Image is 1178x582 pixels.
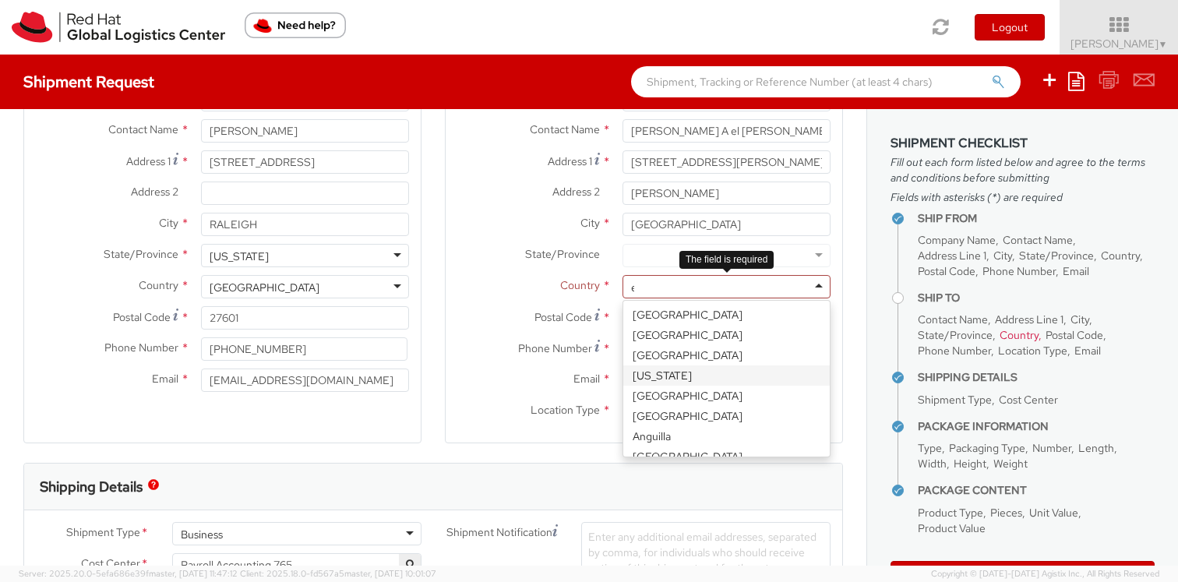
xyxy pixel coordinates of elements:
[918,521,986,535] span: Product Value
[149,568,238,579] span: master, [DATE] 11:47:12
[245,12,346,38] button: Need help?
[954,457,986,471] span: Height
[181,558,413,572] span: Payroll Accounting 765
[998,344,1067,358] span: Location Type
[918,506,983,520] span: Product Type
[530,122,600,136] span: Contact Name
[623,325,830,345] div: [GEOGRAPHIC_DATA]
[1000,328,1039,342] span: Country
[81,556,140,573] span: Cost Center
[918,372,1155,383] h4: Shipping Details
[918,328,993,342] span: State/Province
[1078,441,1114,455] span: Length
[113,310,171,324] span: Postal Code
[573,372,600,386] span: Email
[181,527,223,542] div: Business
[891,154,1155,185] span: Fill out each form listed below and agree to the terms and conditions before submitting
[1070,312,1089,326] span: City
[918,344,991,358] span: Phone Number
[131,185,178,199] span: Address 2
[126,154,171,168] span: Address 1
[1032,441,1071,455] span: Number
[631,66,1021,97] input: Shipment, Tracking or Reference Number (at least 4 chars)
[66,524,140,542] span: Shipment Type
[990,506,1022,520] span: Pieces
[344,568,436,579] span: master, [DATE] 10:01:07
[995,312,1063,326] span: Address Line 1
[999,393,1058,407] span: Cost Center
[108,122,178,136] span: Contact Name
[623,406,830,426] div: [GEOGRAPHIC_DATA]
[679,251,774,269] div: The field is required
[240,568,436,579] span: Client: 2025.18.0-fd567a5
[210,280,319,295] div: [GEOGRAPHIC_DATA]
[531,403,600,417] span: Location Type
[918,485,1155,496] h4: Package Content
[1074,344,1101,358] span: Email
[918,249,986,263] span: Address Line 1
[623,446,830,467] div: [GEOGRAPHIC_DATA]
[1046,328,1103,342] span: Postal Code
[918,264,975,278] span: Postal Code
[1019,249,1094,263] span: State/Province
[891,136,1155,150] h3: Shipment Checklist
[993,457,1028,471] span: Weight
[918,312,988,326] span: Contact Name
[1101,249,1140,263] span: Country
[623,386,830,406] div: [GEOGRAPHIC_DATA]
[534,310,592,324] span: Postal Code
[623,365,830,386] div: [US_STATE]
[12,12,225,43] img: rh-logistics-00dfa346123c4ec078e1.svg
[104,247,178,261] span: State/Province
[1159,38,1168,51] span: ▼
[918,457,947,471] span: Width
[949,441,1025,455] span: Packaging Type
[918,213,1155,224] h4: Ship From
[580,216,600,230] span: City
[19,568,238,579] span: Server: 2025.20.0-5efa686e39f
[1063,264,1089,278] span: Email
[931,568,1159,580] span: Copyright © [DATE]-[DATE] Agistix Inc., All Rights Reserved
[623,305,830,325] div: [GEOGRAPHIC_DATA]
[1029,506,1078,520] span: Unit Value
[560,278,600,292] span: Country
[918,441,942,455] span: Type
[993,249,1012,263] span: City
[552,185,600,199] span: Address 2
[139,278,178,292] span: Country
[891,189,1155,205] span: Fields with asterisks (*) are required
[918,233,996,247] span: Company Name
[982,264,1056,278] span: Phone Number
[623,345,830,365] div: [GEOGRAPHIC_DATA]
[918,393,992,407] span: Shipment Type
[918,421,1155,432] h4: Package Information
[623,426,830,446] div: Anguilla
[918,292,1155,304] h4: Ship To
[525,247,600,261] span: State/Province
[172,553,421,577] span: Payroll Accounting 765
[1070,37,1168,51] span: [PERSON_NAME]
[548,154,592,168] span: Address 1
[23,73,154,90] h4: Shipment Request
[518,341,592,355] span: Phone Number
[104,340,178,354] span: Phone Number
[975,14,1045,41] button: Logout
[152,372,178,386] span: Email
[159,216,178,230] span: City
[1003,233,1073,247] span: Contact Name
[210,249,269,264] div: [US_STATE]
[446,524,552,541] span: Shipment Notification
[40,479,143,495] h3: Shipping Details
